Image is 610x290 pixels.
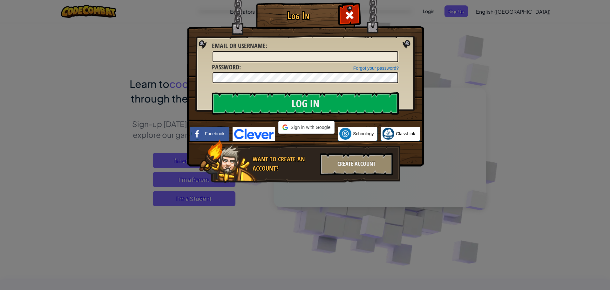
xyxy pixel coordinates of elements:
[353,66,399,71] a: Forgot your password?
[253,155,316,173] div: Want to create an account?
[212,63,239,71] span: Password
[212,92,399,115] input: Log In
[339,128,351,140] img: schoology.png
[396,131,415,137] span: ClassLink
[382,128,394,140] img: classlink-logo-small.png
[191,128,203,140] img: facebook_small.png
[212,41,267,51] label: :
[258,10,339,21] h1: Log In
[275,133,338,147] iframe: Sign in with Google Button
[205,131,224,137] span: Facebook
[278,121,335,134] div: Sign in with Google
[320,153,393,175] div: Create Account
[353,131,374,137] span: Schoology
[212,41,266,50] span: Email or Username
[291,124,330,131] span: Sign in with Google
[212,63,241,72] label: :
[233,127,275,141] img: clever-logo-blue.png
